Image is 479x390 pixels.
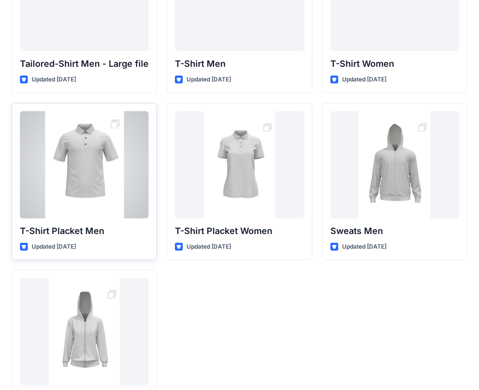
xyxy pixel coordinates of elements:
p: Updated [DATE] [342,75,386,85]
p: T-Shirt Men [175,57,304,71]
a: Sweats Men [330,111,459,218]
p: Updated [DATE] [187,75,231,85]
a: Sweats Women [20,278,149,385]
p: Updated [DATE] [32,75,76,85]
p: Tailored-Shirt Men - Large file [20,57,149,71]
a: T-Shirt Placket Men [20,111,149,218]
p: T-Shirt Placket Men [20,224,149,238]
p: Sweats Men [330,224,459,238]
p: Updated [DATE] [187,242,231,252]
a: T-Shirt Placket Women [175,111,304,218]
p: T-Shirt Women [330,57,459,71]
p: Updated [DATE] [32,242,76,252]
p: Updated [DATE] [342,242,386,252]
p: T-Shirt Placket Women [175,224,304,238]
